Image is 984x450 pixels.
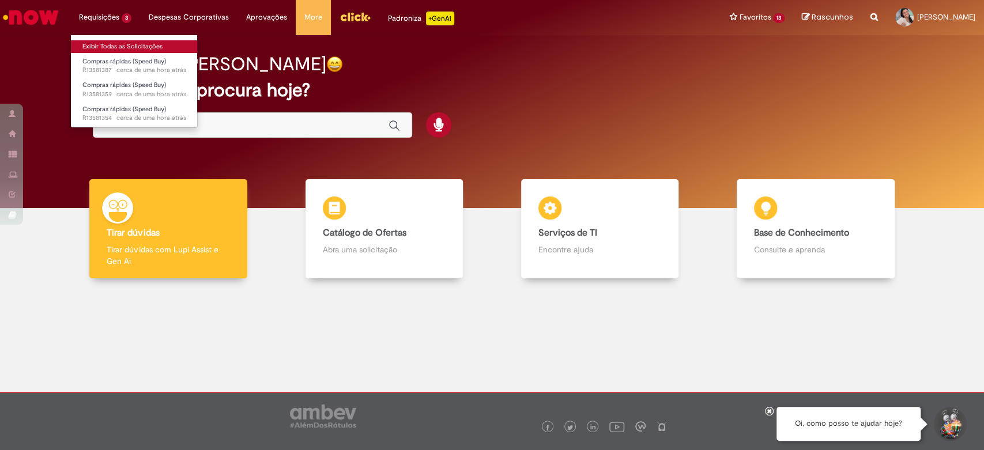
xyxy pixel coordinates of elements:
[492,179,708,279] a: Serviços de TI Encontre ajuda
[107,227,159,239] b: Tirar dúvidas
[61,179,276,279] a: Tirar dúvidas Tirar dúvidas com Lupi Assist e Gen Ai
[93,54,326,74] h2: Boa tarde, [PERSON_NAME]
[754,227,849,239] b: Base de Conhecimento
[538,227,597,239] b: Serviços de TI
[82,90,186,99] span: R13581359
[635,421,646,432] img: logo_footer_workplace.png
[388,12,454,25] div: Padroniza
[82,105,166,114] span: Compras rápidas (Speed Buy)
[567,425,573,430] img: logo_footer_twitter.png
[590,424,596,431] img: logo_footer_linkedin.png
[116,90,186,99] time: 30/09/2025 13:00:30
[657,421,667,432] img: logo_footer_naosei.png
[71,55,198,77] a: Aberto R13581387 : Compras rápidas (Speed Buy)
[802,12,853,23] a: Rascunhos
[812,12,853,22] span: Rascunhos
[122,13,131,23] span: 3
[116,66,186,74] span: cerca de uma hora atrás
[93,80,891,100] h2: O que você procura hoje?
[116,66,186,74] time: 30/09/2025 13:09:50
[82,114,186,123] span: R13581354
[82,81,166,89] span: Compras rápidas (Speed Buy)
[82,66,186,75] span: R13581387
[246,12,287,23] span: Aprovações
[79,12,119,23] span: Requisições
[340,8,371,25] img: click_logo_yellow_360x200.png
[71,40,198,53] a: Exibir Todas as Solicitações
[116,90,186,99] span: cerca de uma hora atrás
[323,227,406,239] b: Catálogo de Ofertas
[538,244,661,255] p: Encontre ajuda
[323,244,446,255] p: Abra uma solicitação
[290,404,356,428] img: logo_footer_ambev_rotulo_gray.png
[71,79,198,100] a: Aberto R13581359 : Compras rápidas (Speed Buy)
[426,12,454,25] p: +GenAi
[545,425,551,430] img: logo_footer_facebook.png
[304,12,322,23] span: More
[708,179,923,279] a: Base de Conhecimento Consulte e aprenda
[754,244,877,255] p: Consulte e aprenda
[326,56,343,73] img: happy-face.png
[739,12,771,23] span: Favoritos
[71,103,198,124] a: Aberto R13581354 : Compras rápidas (Speed Buy)
[107,244,229,267] p: Tirar dúvidas com Lupi Assist e Gen Ai
[609,419,624,434] img: logo_footer_youtube.png
[149,12,229,23] span: Despesas Corporativas
[917,12,975,22] span: [PERSON_NAME]
[932,407,967,441] button: Iniciar Conversa de Suporte
[773,13,785,23] span: 13
[82,57,166,66] span: Compras rápidas (Speed Buy)
[116,114,186,122] span: cerca de uma hora atrás
[70,35,198,128] ul: Requisições
[116,114,186,122] time: 30/09/2025 12:58:17
[1,6,61,29] img: ServiceNow
[276,179,492,279] a: Catálogo de Ofertas Abra uma solicitação
[776,407,921,441] div: Oi, como posso te ajudar hoje?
